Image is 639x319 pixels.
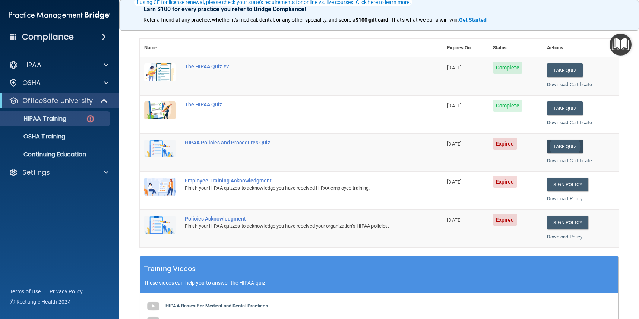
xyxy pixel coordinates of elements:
[5,151,107,158] p: Continuing Education
[493,138,517,150] span: Expired
[50,288,83,295] a: Privacy Policy
[22,78,41,87] p: OSHA
[459,17,488,23] a: Get Started
[547,234,583,240] a: Download Policy
[547,196,583,201] a: Download Policy
[144,262,196,275] h5: Training Videos
[542,39,619,57] th: Actions
[185,63,405,69] div: The HIPAA Quiz #2
[9,168,108,177] a: Settings
[143,17,355,23] span: Refer a friend at any practice, whether it's medical, dental, or any other speciality, and score a
[185,222,405,231] div: Finish your HIPAA quizzes to acknowledge you have received your organization’s HIPAA policies.
[185,184,405,193] div: Finish your HIPAA quizzes to acknowledge you have received HIPAA employee training.
[144,280,614,286] p: These videos can help you to answer the HIPAA quiz
[547,158,592,163] a: Download Certificate
[9,78,108,87] a: OSHA
[5,133,65,140] p: OSHA Training
[185,216,405,222] div: Policies Acknowledgment
[493,62,522,74] span: Complete
[547,178,588,191] a: Sign Policy
[185,140,405,146] div: HIPAA Policies and Procedures Quiz
[493,100,522,112] span: Complete
[447,179,461,185] span: [DATE]
[143,6,615,13] p: Earn $100 for every practice you refer to Bridge Compliance!
[185,101,405,107] div: The HIPAA Quiz
[9,60,108,69] a: HIPAA
[388,17,459,23] span: ! That's what we call a win-win.
[10,298,71,306] span: Ⓒ Rectangle Health 2024
[447,103,461,109] span: [DATE]
[140,39,180,57] th: Name
[165,303,268,309] b: HIPAA Basics For Medical and Dental Practices
[355,17,388,23] strong: $100 gift card
[9,8,110,23] img: PMB logo
[547,63,583,77] button: Take Quiz
[22,168,50,177] p: Settings
[447,65,461,71] span: [DATE]
[547,120,592,125] a: Download Certificate
[610,34,632,56] button: Open Resource Center
[493,214,517,226] span: Expired
[5,115,66,122] p: HIPAA Training
[22,96,93,105] p: OfficeSafe University
[185,178,405,184] div: Employee Training Acknowledgment
[488,39,542,57] th: Status
[146,299,161,314] img: gray_youtube_icon.38fcd6cc.png
[547,101,583,115] button: Take Quiz
[547,140,583,153] button: Take Quiz
[493,176,517,188] span: Expired
[9,96,108,105] a: OfficeSafe University
[10,288,41,295] a: Terms of Use
[443,39,488,57] th: Expires On
[22,60,41,69] p: HIPAA
[547,82,592,87] a: Download Certificate
[547,216,588,229] a: Sign Policy
[22,32,74,42] h4: Compliance
[447,141,461,147] span: [DATE]
[459,17,487,23] strong: Get Started
[86,114,95,123] img: danger-circle.6113f641.png
[447,217,461,223] span: [DATE]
